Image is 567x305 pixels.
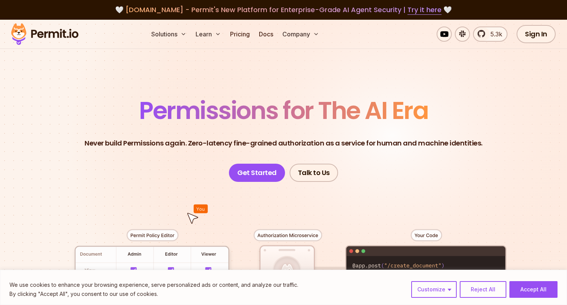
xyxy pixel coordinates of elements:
button: Reject All [460,281,506,298]
div: 🤍 🤍 [18,5,549,15]
a: 5.3k [473,27,507,42]
span: Permissions for The AI Era [139,94,428,127]
a: Talk to Us [290,164,338,182]
a: Docs [256,27,276,42]
button: Customize [411,281,457,298]
p: We use cookies to enhance your browsing experience, serve personalized ads or content, and analyz... [9,280,298,289]
button: Solutions [148,27,190,42]
p: By clicking "Accept All", you consent to our use of cookies. [9,289,298,299]
span: [DOMAIN_NAME] - Permit's New Platform for Enterprise-Grade AI Agent Security | [125,5,442,14]
button: Learn [193,27,224,42]
a: Try it here [407,5,442,15]
button: Accept All [509,281,558,298]
a: Sign In [517,25,556,43]
p: Never build Permissions again. Zero-latency fine-grained authorization as a service for human and... [85,138,482,149]
img: Permit logo [8,21,82,47]
span: 5.3k [486,30,502,39]
a: Pricing [227,27,253,42]
a: Get Started [229,164,285,182]
button: Company [279,27,322,42]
